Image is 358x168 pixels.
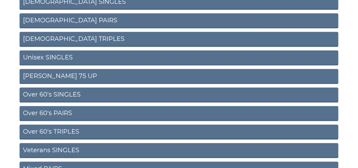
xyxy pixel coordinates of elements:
[20,69,338,84] a: [PERSON_NAME] 75 UP
[20,32,338,47] a: [DEMOGRAPHIC_DATA] TRIPLES
[20,125,338,140] a: Over 60's TRIPLES
[20,106,338,121] a: Over 60's PAIRS
[20,143,338,158] a: Veterans SINGLES
[20,88,338,103] a: Over 60's SINGLES
[20,51,338,66] a: Unisex SINGLES
[20,13,338,29] a: [DEMOGRAPHIC_DATA] PAIRS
